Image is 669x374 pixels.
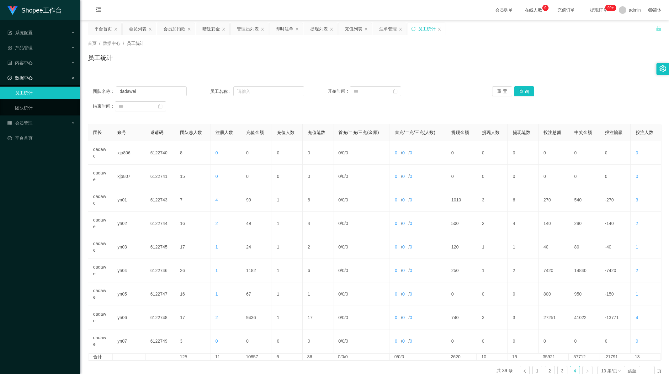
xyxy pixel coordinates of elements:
span: 首页 [88,41,97,46]
span: 投注总额 [544,130,561,135]
span: 0 [342,315,344,320]
td: yn04 [112,259,145,282]
span: 注册人数 [215,130,233,135]
td: / / [390,212,446,235]
span: 充值订单 [554,8,578,12]
td: 0 [241,165,272,188]
i: 图标: close [222,27,226,31]
td: 0 [477,282,508,306]
span: 0 [402,197,405,202]
i: 图标: close [364,27,368,31]
button: 重 置 [492,86,512,96]
td: 1 [477,259,508,282]
td: 3 [477,188,508,212]
span: 0 [402,174,405,179]
span: 提现人数 [482,130,500,135]
td: 0 [241,329,272,353]
span: 0 [402,268,405,273]
td: -140 [600,212,631,235]
div: 管理员列表 [237,23,259,35]
span: 首充/二充/三充(金额) [338,130,379,135]
i: 图标: down [618,369,621,373]
td: 16 [175,212,210,235]
td: 15 [175,165,210,188]
div: 赠送彩金 [202,23,220,35]
span: 0 [636,150,638,155]
td: 6122743 [145,188,175,212]
td: 4 [303,212,333,235]
td: / / [390,188,446,212]
i: 图标: close [187,27,191,31]
span: 数据中心 [103,41,120,46]
td: 1182 [241,259,272,282]
span: 提现笔数 [513,130,530,135]
span: 0 [410,268,412,273]
span: 0 [402,221,405,226]
td: / / [390,306,446,329]
span: 0 [342,291,344,297]
td: 120 [446,235,477,259]
div: 员工统计 [418,23,436,35]
span: 产品管理 [8,45,33,50]
i: 图标: sync [411,27,416,31]
td: 9436 [241,306,272,329]
td: 0 [303,329,333,353]
sup: 282 [605,5,616,11]
td: 6122744 [145,212,175,235]
span: 0 [402,244,405,249]
td: 6122746 [145,259,175,282]
span: 0 [402,315,405,320]
span: 0 [395,268,397,273]
span: 投注输赢 [605,130,623,135]
span: 0 [215,150,218,155]
td: 1 [272,188,303,212]
td: / / [333,282,390,306]
div: 会员加扣款 [163,23,185,35]
span: 0 [410,339,412,344]
a: 员工统计 [15,87,75,99]
td: 0 [446,141,477,165]
i: 图标: left [523,369,527,373]
span: 0 [410,291,412,297]
td: 0 [477,141,508,165]
td: 49 [241,212,272,235]
td: 140 [539,212,569,235]
td: dadawei [88,165,112,188]
span: 4 [636,315,638,320]
td: 99 [241,188,272,212]
i: 图标: close [399,27,402,31]
span: 0 [636,339,638,344]
span: 4 [215,197,218,202]
td: xjp807 [112,165,145,188]
td: -150 [600,282,631,306]
td: 17 [303,306,333,329]
span: 0 [410,244,412,249]
span: 1 [215,268,218,273]
span: 首充/二充/三充(人数) [395,130,435,135]
td: / / [333,141,390,165]
td: 1 [272,235,303,259]
div: 会员列表 [129,23,146,35]
td: 0 [446,282,477,306]
td: -40 [600,235,631,259]
td: / / [390,282,446,306]
span: / [99,41,100,46]
td: 0 [539,141,569,165]
td: / / [390,141,446,165]
h1: Shopee工作台 [21,0,62,20]
td: yn01 [112,188,145,212]
div: 平台首页 [94,23,112,35]
span: 0 [346,268,348,273]
td: -13771 [600,306,631,329]
td: 1 [272,282,303,306]
span: 0 [410,150,412,155]
span: 结束时间： [93,104,115,109]
td: 24 [241,235,272,259]
td: 67 [241,282,272,306]
span: 0 [395,197,397,202]
span: 会员管理 [8,120,33,126]
span: 0 [215,339,218,344]
td: dadawei [88,259,112,282]
span: 0 [402,291,405,297]
td: 0 [272,141,303,165]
